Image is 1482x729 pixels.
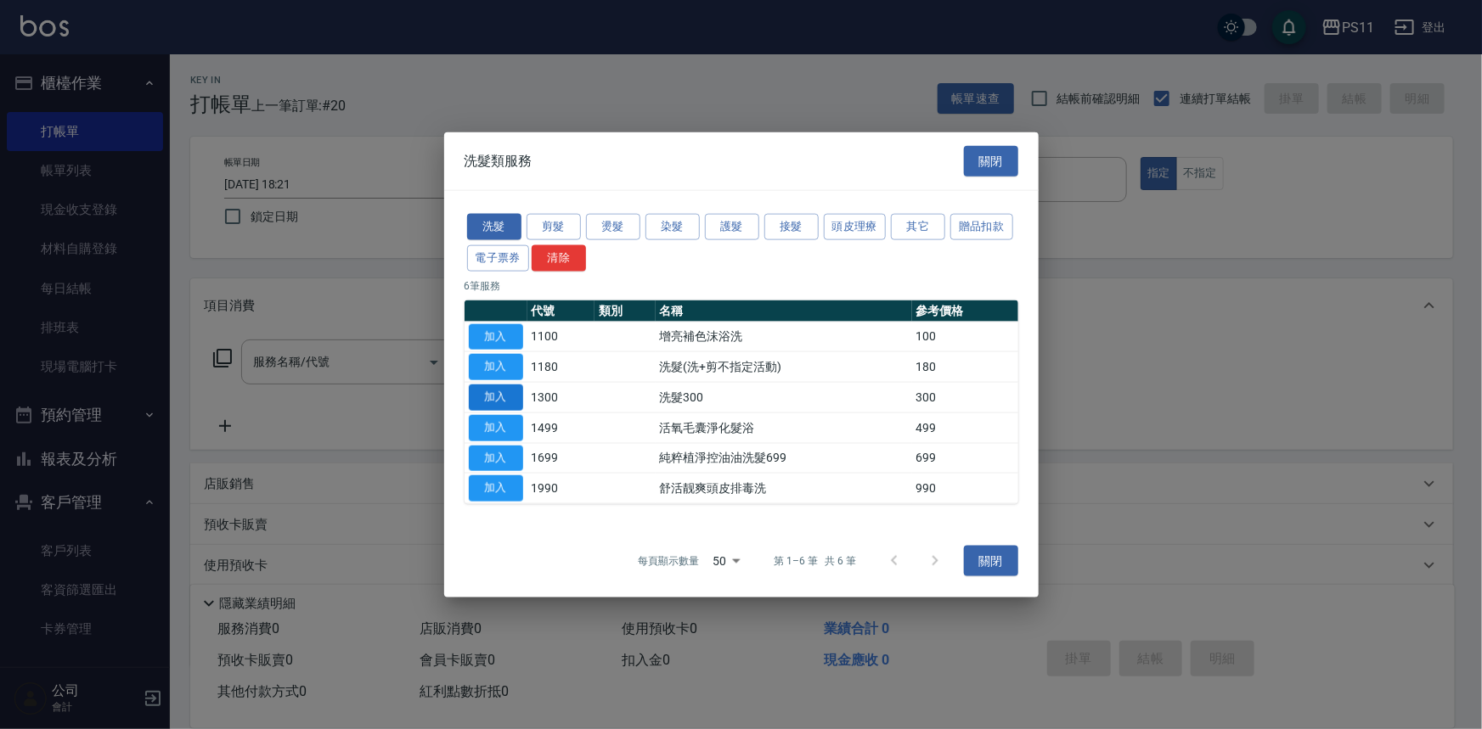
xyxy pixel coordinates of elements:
[645,214,700,240] button: 染髮
[586,214,640,240] button: 燙髮
[912,300,1018,322] th: 參考價格
[469,445,523,471] button: 加入
[467,244,530,271] button: 電子票券
[469,384,523,411] button: 加入
[774,553,856,569] p: 第 1–6 筆 共 6 筆
[527,443,594,474] td: 1699
[705,214,759,240] button: 護髮
[527,214,581,240] button: 剪髮
[638,553,699,569] p: 每頁顯示數量
[964,546,1018,577] button: 關閉
[527,412,594,443] td: 1499
[912,412,1018,443] td: 499
[656,412,912,443] td: 活氧毛囊淨化髮浴
[594,300,656,322] th: 類別
[912,473,1018,503] td: 990
[912,351,1018,382] td: 180
[656,300,912,322] th: 名稱
[824,214,887,240] button: 頭皮理療
[469,323,523,350] button: 加入
[465,152,533,169] span: 洗髮類服務
[706,538,747,584] div: 50
[527,473,594,503] td: 1990
[469,414,523,440] button: 加入
[465,278,1018,293] p: 6 筆服務
[532,244,586,271] button: 清除
[527,300,594,322] th: 代號
[656,443,912,474] td: 純粹植淨控油油洗髮699
[467,214,521,240] button: 洗髮
[469,354,523,380] button: 加入
[912,322,1018,352] td: 100
[764,214,819,240] button: 接髮
[891,214,945,240] button: 其它
[950,214,1013,240] button: 贈品扣款
[527,382,594,412] td: 1300
[527,322,594,352] td: 1100
[469,475,523,502] button: 加入
[656,351,912,382] td: 洗髮(洗+剪不指定活動)
[964,145,1018,177] button: 關閉
[912,443,1018,474] td: 699
[656,322,912,352] td: 增亮補色沫浴洗
[656,473,912,503] td: 舒活靓爽頭皮排毒洗
[527,351,594,382] td: 1180
[912,382,1018,412] td: 300
[656,382,912,412] td: 洗髮300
